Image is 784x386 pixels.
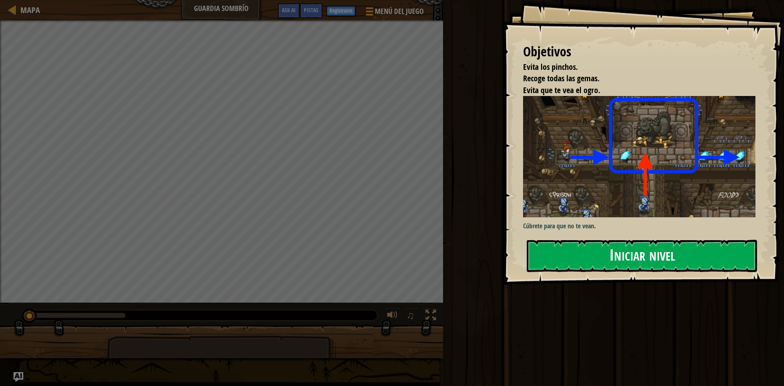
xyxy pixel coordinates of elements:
li: Recoge todas las gemas. [513,73,753,85]
button: Ask AI [278,3,300,18]
button: ♫ [405,308,419,325]
span: Pistas [304,6,318,14]
span: Ask AI [282,6,296,14]
li: Evita que te vea el ogro. [513,85,753,96]
li: Evita los pinchos. [513,61,753,73]
p: Cúbrete para que no te vean. [523,221,762,231]
button: Cambia a pantalla completa. [423,308,439,325]
span: ♫ [406,309,414,321]
button: Iniciar nivel [527,240,757,272]
span: Mapa [20,4,40,16]
div: Objetivos [523,42,755,61]
a: Mapa [16,4,40,16]
button: Registrarse [327,6,355,16]
img: Guardia sombrío [523,96,762,217]
button: Ask AI [13,372,23,382]
span: Recoge todas las gemas. [523,73,599,84]
span: Evita los pinchos. [523,61,578,72]
button: Menú del Juego [359,3,429,22]
span: Menú del Juego [375,6,424,17]
span: Evita que te vea el ogro. [523,85,600,96]
button: Ajustar el volúmen [384,308,401,325]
